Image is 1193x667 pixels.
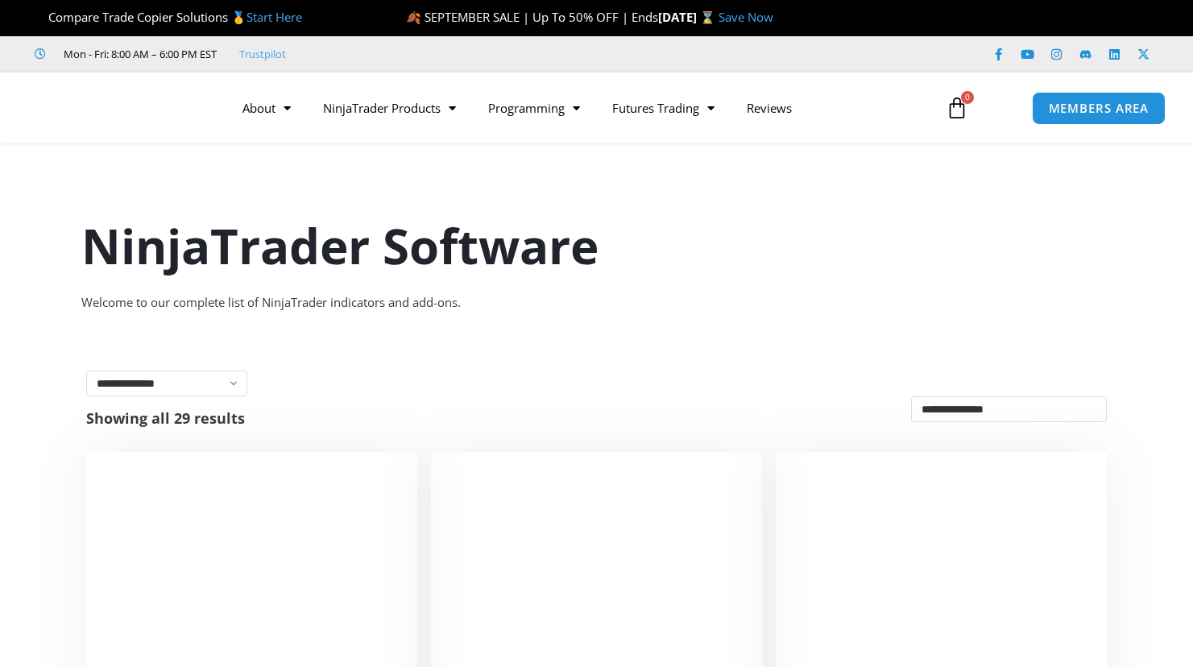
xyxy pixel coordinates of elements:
a: Futures Trading [596,89,731,126]
a: Reviews [731,89,808,126]
img: 🏆 [35,11,48,23]
nav: Menu [226,89,930,126]
select: Shop order [911,396,1107,422]
img: LogoAI | Affordable Indicators – NinjaTrader [31,79,205,137]
a: Programming [472,89,596,126]
p: Showing all 29 results [86,411,245,425]
span: Mon - Fri: 8:00 AM – 6:00 PM EST [60,44,217,64]
span: 0 [961,91,974,104]
span: MEMBERS AREA [1049,102,1150,114]
a: About [226,89,307,126]
span: Compare Trade Copier Solutions 🥇 [35,9,302,25]
a: NinjaTrader Products [307,89,472,126]
div: Welcome to our complete list of NinjaTrader indicators and add-ons. [81,292,1112,314]
span: 🍂 SEPTEMBER SALE | Up To 50% OFF | Ends [406,9,658,25]
a: 0 [922,85,992,131]
a: MEMBERS AREA [1032,92,1166,125]
strong: [DATE] ⌛ [658,9,719,25]
a: Start Here [246,9,302,25]
h1: NinjaTrader Software [81,212,1112,280]
a: Trustpilot [239,44,286,64]
a: Save Now [719,9,773,25]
